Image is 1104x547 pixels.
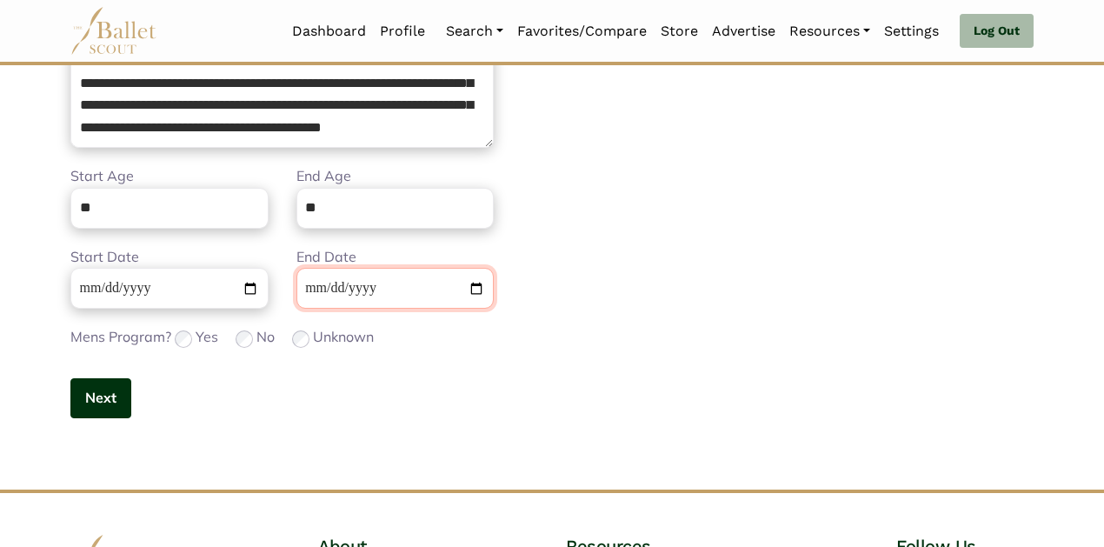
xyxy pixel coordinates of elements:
a: Advertise [705,13,782,50]
label: Mens Program? [70,326,171,349]
a: Store [654,13,705,50]
label: Start Date [70,246,139,269]
label: Yes [196,326,218,349]
label: Unknown [313,326,374,349]
a: Favorites/Compare [510,13,654,50]
label: End Age [296,165,351,188]
label: No [256,326,275,349]
a: Resources [782,13,877,50]
label: End Date [296,246,356,269]
a: Settings [877,13,946,50]
a: Profile [373,13,432,50]
button: Next [70,378,131,419]
a: Log Out [960,14,1034,49]
a: Search [439,13,510,50]
a: Dashboard [285,13,373,50]
label: Start Age [70,165,134,188]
